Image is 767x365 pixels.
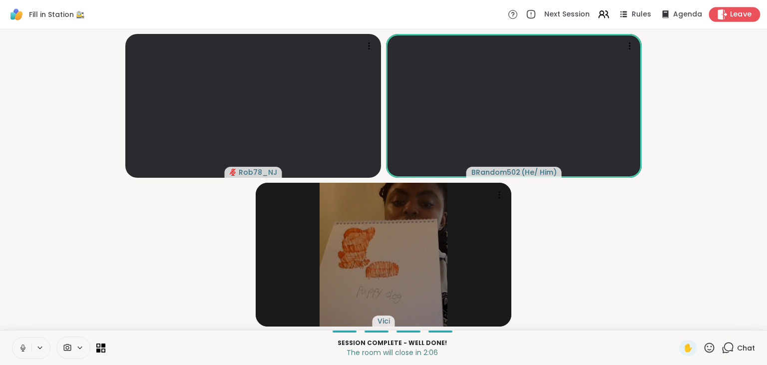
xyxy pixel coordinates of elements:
span: audio-muted [230,169,237,176]
img: Vici [320,183,447,327]
span: BRandom502 [471,167,520,177]
p: Session Complete - well done! [111,339,673,348]
span: Leave [730,9,752,20]
img: ShareWell Logomark [8,6,25,23]
span: Agenda [673,9,702,19]
span: ( He/ Him ) [521,167,557,177]
p: The room will close in 2:06 [111,348,673,358]
span: Chat [737,343,755,353]
span: Vici [378,316,390,326]
span: Rules [632,9,651,19]
span: ✋ [683,342,693,354]
span: Fill in Station 🚉 [29,9,84,19]
span: Next Session [544,9,590,19]
span: Rob78_NJ [239,167,277,177]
